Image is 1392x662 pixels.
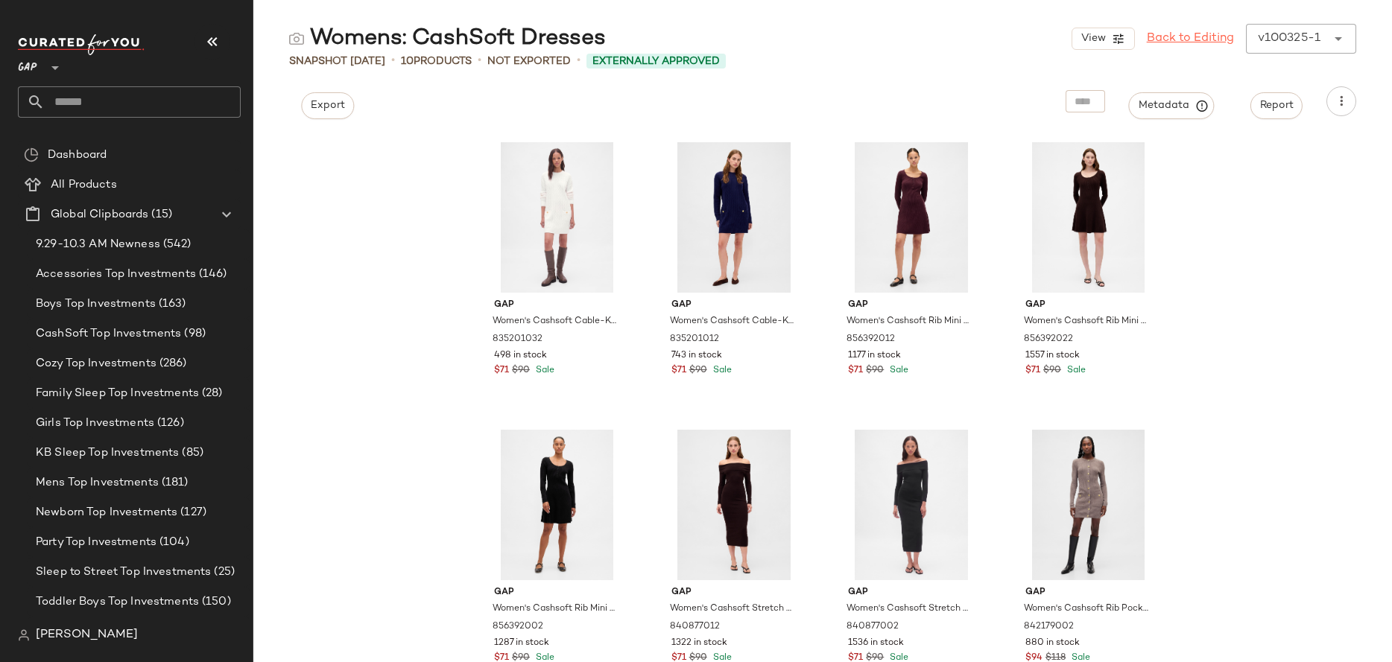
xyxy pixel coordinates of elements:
[199,593,231,611] span: (150)
[36,385,199,402] span: Family Sleep Top Investments
[670,315,796,328] span: Women's Cashsoft Cable-Knit Mini Sweater Dress by Gap Dark Navy Blue Size XS
[1025,299,1151,312] span: Gap
[199,385,223,402] span: (28)
[494,586,620,599] span: Gap
[592,54,720,69] span: Externally Approved
[482,142,632,293] img: cn60163747.jpg
[1025,349,1080,363] span: 1557 in stock
[148,206,172,223] span: (15)
[494,299,620,312] span: Gap
[493,333,542,346] span: 835201032
[289,24,606,54] div: Womens: CashSoft Dresses
[36,504,177,521] span: Newborn Top Investments
[478,52,481,70] span: •
[671,364,686,378] span: $71
[1013,142,1163,293] img: cn60349172.jpg
[671,586,797,599] span: Gap
[671,637,727,650] span: 1322 in stock
[670,602,796,616] span: Women's Cashsoft Stretch Off-Shoulder Midi Sweater Dress by Gap [PERSON_NAME] Size S
[512,364,530,378] span: $90
[177,504,206,521] span: (127)
[836,430,986,580] img: cn60163759.jpg
[1025,364,1040,378] span: $71
[36,325,181,343] span: CashSoft Top Investments
[848,637,904,650] span: 1536 in stock
[1259,100,1294,112] span: Report
[577,52,580,70] span: •
[487,54,571,69] span: Not Exported
[51,176,117,194] span: All Products
[1250,92,1303,119] button: Report
[1064,366,1086,375] span: Sale
[156,534,189,551] span: (104)
[1258,30,1320,48] div: v100325-1
[301,92,354,119] button: Export
[401,54,472,69] div: Products
[154,415,184,432] span: (126)
[51,206,148,223] span: Global Clipboards
[689,364,707,378] span: $90
[391,52,395,70] span: •
[1025,637,1080,650] span: 880 in stock
[1024,333,1073,346] span: 856392022
[1024,620,1074,634] span: 842179002
[36,266,196,283] span: Accessories Top Investments
[836,142,986,293] img: cn60487301.jpg
[159,474,189,491] span: (181)
[671,349,722,363] span: 743 in stock
[211,564,235,581] span: (25)
[493,315,619,328] span: Women's Cashsoft Cable-Knit Mini Sweater Dress by Gap New Off White Size S
[847,315,972,328] span: Women's Cashsoft Rib Mini Sweater Dress by Gap Burgundy Bordeaux Size XS
[670,333,719,346] span: 835201012
[36,593,199,611] span: Toddler Boys Top Investments
[670,620,720,634] span: 840877012
[48,147,107,164] span: Dashboard
[36,474,159,491] span: Mens Top Investments
[671,299,797,312] span: Gap
[1024,602,1150,616] span: Women's Cashsoft Rib Pocket Mini Sweater Dress by Gap Toasted Almond Brown Tall Size S
[401,56,414,67] span: 10
[179,445,203,462] span: (85)
[18,34,145,55] img: cfy_white_logo.C9jOOHJF.svg
[847,333,895,346] span: 856392012
[847,602,972,616] span: Women's Cashsoft Stretch Off-Shoulder Midi Sweater Dress by Gap True Black Size L
[160,236,192,253] span: (542)
[181,325,206,343] span: (98)
[494,637,549,650] span: 1287 in stock
[1080,33,1105,45] span: View
[848,299,974,312] span: Gap
[848,586,974,599] span: Gap
[156,355,187,372] span: (286)
[36,564,211,581] span: Sleep to Street Top Investments
[866,364,884,378] span: $90
[1025,586,1151,599] span: Gap
[36,355,156,372] span: Cozy Top Investments
[659,142,809,293] img: cn60139963.jpg
[36,445,179,462] span: KB Sleep Top Investments
[1147,30,1234,48] a: Back to Editing
[847,620,899,634] span: 840877002
[710,366,732,375] span: Sale
[493,620,543,634] span: 856392002
[1013,430,1163,580] img: cn60440189.jpg
[289,31,304,46] img: svg%3e
[310,100,345,112] span: Export
[156,296,186,313] span: (163)
[36,415,154,432] span: Girls Top Investments
[494,349,547,363] span: 498 in stock
[1043,364,1061,378] span: $90
[196,266,227,283] span: (146)
[18,629,30,641] img: svg%3e
[36,626,138,644] span: [PERSON_NAME]
[494,364,509,378] span: $71
[659,430,809,580] img: cn60140125.jpg
[36,236,160,253] span: 9.29-10.3 AM Newness
[533,366,554,375] span: Sale
[24,147,39,162] img: svg%3e
[18,51,37,77] span: GAP
[887,366,908,375] span: Sale
[36,534,156,551] span: Party Top Investments
[289,54,385,69] span: Snapshot [DATE]
[848,349,901,363] span: 1177 in stock
[1072,28,1134,50] button: View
